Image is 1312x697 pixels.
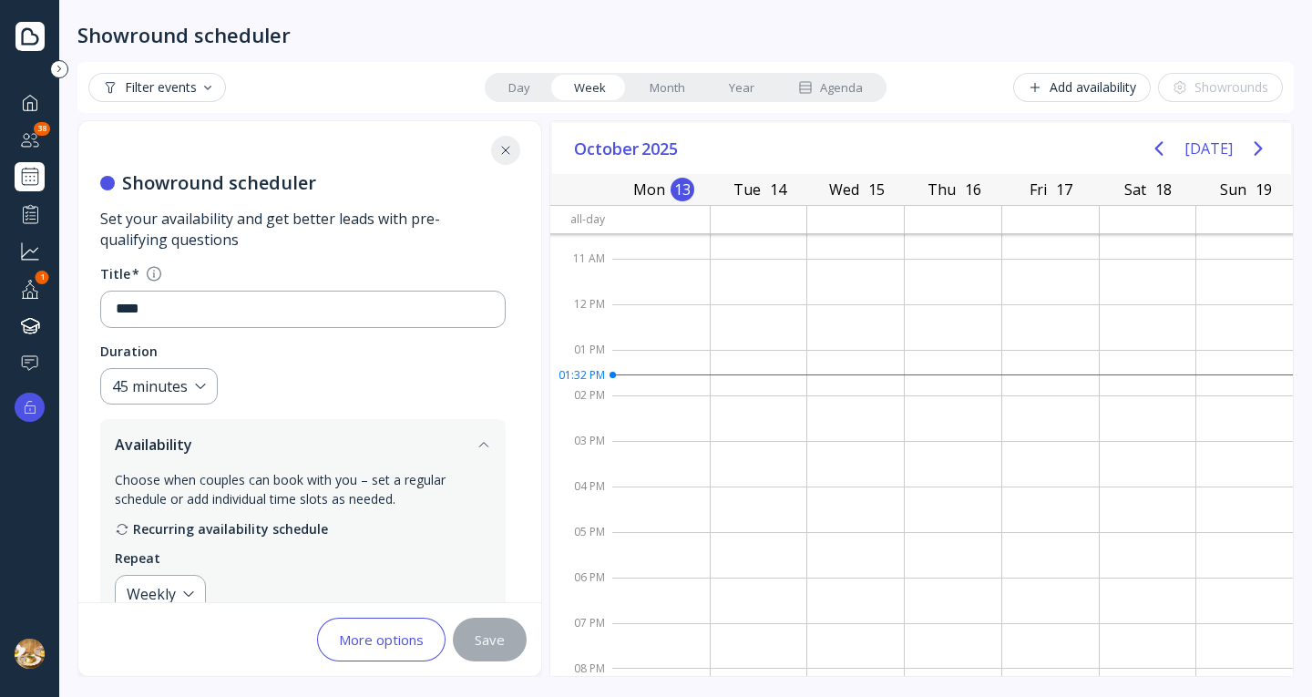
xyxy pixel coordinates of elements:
[1013,73,1151,102] button: Add availability
[550,658,612,680] div: 08 PM
[15,125,45,155] div: Couples manager
[115,470,491,508] div: Choose when couples can book with you – set a regular schedule or add individual time slots as ne...
[36,271,49,284] div: 1
[15,87,45,118] a: Dashboard
[1240,130,1276,167] button: Next page
[671,178,694,201] div: 13
[15,162,45,191] a: Showround scheduler
[475,632,505,647] div: Save
[628,75,707,100] a: Month
[550,384,612,430] div: 02 PM
[100,265,130,283] div: Title
[1028,80,1136,95] div: Add availability
[15,125,45,155] a: Couples manager38
[641,135,681,162] span: 2025
[1184,132,1233,165] button: [DATE]
[15,273,45,303] div: Your profile
[1252,178,1276,201] div: 19
[339,632,424,647] div: More options
[88,73,226,102] button: Filter events
[115,519,491,538] div: Recurring availability schedule
[112,376,188,397] div: 45 minutes
[15,393,45,422] button: Upgrade options
[127,583,176,605] div: Weekly
[15,348,45,378] a: Help & support
[1141,130,1177,167] button: Previous page
[922,177,961,202] div: Thu
[1052,178,1076,201] div: 17
[100,343,158,361] div: Duration
[453,618,527,661] button: Save
[766,178,790,201] div: 14
[550,521,612,567] div: 05 PM
[317,618,446,661] button: More options
[1024,177,1052,202] div: Fri
[1119,177,1152,202] div: Sat
[574,135,641,162] span: October
[1215,177,1252,202] div: Sun
[15,273,45,303] a: Your profile1
[550,567,612,612] div: 06 PM
[550,293,612,339] div: 12 PM
[1158,73,1283,102] button: Showrounds
[550,339,612,384] div: 01 PM
[15,199,45,229] a: Performance
[961,178,985,201] div: 16
[100,172,506,194] h5: Showround scheduler
[15,236,45,266] a: Grow your business
[865,178,888,201] div: 15
[1152,178,1175,201] div: 18
[550,248,612,293] div: 11 AM
[628,177,671,202] div: Mon
[103,80,211,95] div: Filter events
[1173,80,1268,95] div: Showrounds
[115,549,160,568] div: Repeat
[567,135,688,162] button: October2025
[707,75,776,100] a: Year
[550,612,612,658] div: 07 PM
[550,430,612,476] div: 03 PM
[824,177,865,202] div: Wed
[34,122,50,136] div: 38
[550,476,612,521] div: 04 PM
[552,75,628,100] a: Week
[550,206,612,232] div: All-day
[100,419,506,470] button: Availability
[100,209,506,251] div: Set your availability and get better leads with pre-qualifying questions
[77,22,291,47] div: Showround scheduler
[487,75,552,100] a: Day
[728,177,766,202] div: Tue
[798,79,863,97] div: Agenda
[15,311,45,341] a: Knowledge hub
